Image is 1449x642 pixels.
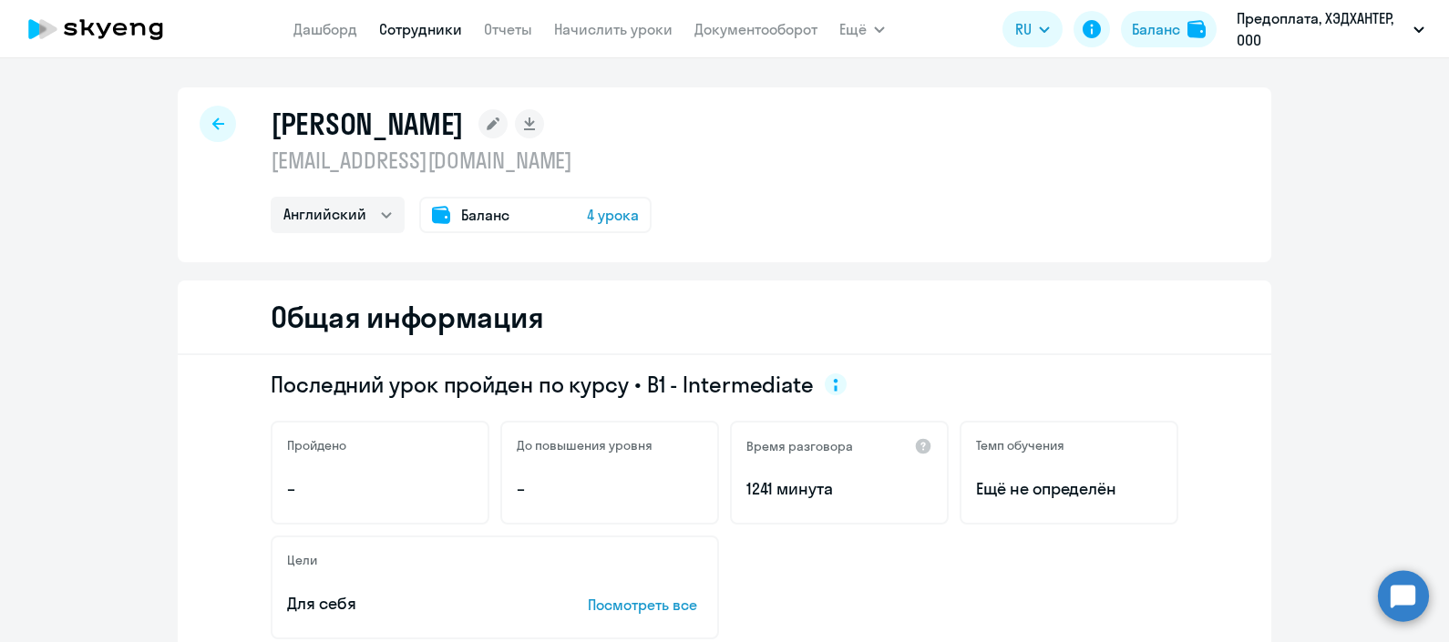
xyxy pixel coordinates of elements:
img: balance [1187,20,1206,38]
h5: Темп обучения [976,437,1064,453]
span: Последний урок пройден по курсу • B1 - Intermediate [271,370,814,399]
button: Ещё [839,11,885,47]
h5: Время разговора [746,438,853,454]
div: Баланс [1132,18,1180,40]
span: Ещё [839,18,867,40]
a: Документооборот [694,20,817,38]
a: Дашборд [293,20,357,38]
h5: Пройдено [287,437,346,453]
button: Балансbalance [1121,11,1217,47]
span: RU [1015,18,1032,40]
button: RU [1002,11,1063,47]
h5: Цели [287,552,317,568]
span: Ещё не определён [976,477,1162,501]
h5: До повышения уровня [517,437,653,453]
a: Сотрудники [379,20,462,38]
p: – [517,477,703,501]
button: Предоплата, ХЭДХАНТЕР, ООО [1228,7,1434,51]
a: Начислить уроки [554,20,673,38]
p: Посмотреть все [588,594,703,616]
h2: Общая информация [271,299,543,335]
a: Отчеты [484,20,532,38]
span: 4 урока [587,204,639,226]
p: [EMAIL_ADDRESS][DOMAIN_NAME] [271,146,652,175]
p: Предоплата, ХЭДХАНТЕР, ООО [1237,7,1406,51]
span: Баланс [461,204,509,226]
p: Для себя [287,592,531,616]
h1: [PERSON_NAME] [271,106,464,142]
p: 1241 минута [746,477,932,501]
p: – [287,477,473,501]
